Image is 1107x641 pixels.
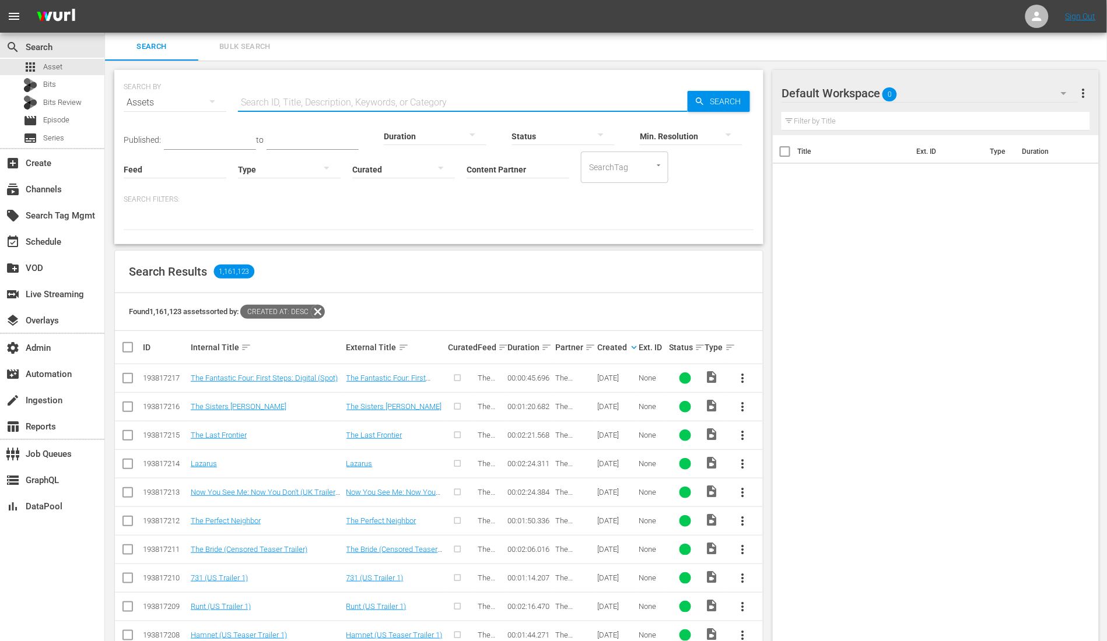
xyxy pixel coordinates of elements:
span: Live Streaming [6,287,20,301]
button: more_vert [729,393,757,421]
span: Video [705,484,719,498]
div: [DATE] [597,545,636,554]
span: sort [725,342,735,353]
a: The Bride (Censored Teaser Trailer) [191,545,307,554]
span: Search [112,40,191,54]
span: more_vert [736,600,750,614]
a: The Perfect Neighbor [346,516,416,525]
span: The Preview Channel [555,516,582,543]
div: 00:01:14.207 [507,573,552,582]
div: [DATE] [597,431,636,439]
span: 0 [882,82,897,107]
span: Job Queues [6,447,20,461]
p: Search Filters: [124,195,754,205]
span: The Preview Channel [555,602,582,628]
div: 00:00:45.696 [507,374,552,382]
span: Episode [43,114,69,126]
span: Bits [43,79,56,90]
span: The Preview Channel [555,459,582,485]
div: Ext. ID [639,343,665,352]
th: Title [797,135,909,168]
span: The Preview Channel MRSS Feed [478,459,504,503]
span: The Preview Channel [555,431,582,457]
span: Series [43,132,64,144]
div: 00:01:44.271 [507,631,552,639]
div: ID [143,343,187,352]
span: The Preview Channel MRSS Feed [478,431,504,474]
span: Asset [23,60,37,74]
div: Default Workspace [782,77,1078,110]
button: more_vert [1076,79,1090,107]
div: [DATE] [597,602,636,611]
div: [DATE] [597,402,636,411]
span: Search [6,40,20,54]
a: The Fantastic Four: First Steps: Digital (Spot) [346,374,431,391]
a: Now You See Me: Now You Don't (UK Trailer 2) [346,488,441,505]
span: The Preview Channel MRSS Feed [478,516,504,560]
span: sort [585,342,595,353]
span: sort [498,342,509,353]
div: 00:01:50.336 [507,516,552,525]
a: The Sisters [PERSON_NAME] [346,402,442,411]
span: Video [705,370,719,384]
a: Runt (US Trailer 1) [346,602,407,611]
span: The Preview Channel MRSS Feed [478,402,504,446]
span: more_vert [1076,86,1090,100]
span: The Preview Channel [555,374,582,400]
span: DataPool [6,499,20,513]
a: Sign Out [1066,12,1096,21]
span: Create [6,156,20,170]
button: more_vert [729,507,757,535]
span: Video [705,598,719,612]
div: 193817213 [143,488,187,496]
div: External Title [346,340,444,354]
a: Lazarus [346,459,373,468]
a: 731 (US Trailer 1) [191,573,248,582]
span: The Preview Channel [555,545,582,571]
div: 193817210 [143,573,187,582]
div: None [639,488,665,496]
span: Series [23,131,37,145]
span: The Preview Channel MRSS Feed [478,545,504,589]
div: 193817208 [143,631,187,639]
a: Hamnet (US Teaser Trailer 1) [346,631,443,639]
span: Video [705,456,719,470]
div: 00:02:24.384 [507,488,552,496]
span: The Preview Channel [555,573,582,600]
span: more_vert [736,514,750,528]
span: Asset [43,61,62,73]
a: The Last Frontier [346,431,402,439]
span: Video [705,513,719,527]
span: Ingestion [6,393,20,407]
a: The Fantastic Four: First Steps: Digital (Spot) [191,374,338,382]
div: Duration [507,340,552,354]
span: Bits Review [43,97,82,108]
span: Video [705,399,719,413]
span: Found 1,161,123 assets sorted by: [129,307,325,316]
div: 00:02:24.311 [507,459,552,468]
span: The Preview Channel [555,488,582,514]
span: Automation [6,367,20,381]
span: Schedule [6,235,20,249]
a: 731 (US Trailer 1) [346,573,404,582]
div: Created [597,340,636,354]
span: Episode [23,114,37,128]
div: 193817209 [143,602,187,611]
th: Duration [1015,135,1085,168]
a: Hamnet (US Teaser Trailer 1) [191,631,287,639]
a: The Perfect Neighbor [191,516,261,525]
div: None [639,545,665,554]
div: Bits Review [23,96,37,110]
div: Status [669,340,702,354]
span: more_vert [736,428,750,442]
span: The Preview Channel MRSS Feed [478,488,504,531]
button: more_vert [729,536,757,563]
div: 193817212 [143,516,187,525]
button: more_vert [729,478,757,506]
button: more_vert [729,450,757,478]
span: Published: [124,135,161,145]
div: None [639,573,665,582]
a: The Sisters [PERSON_NAME] [191,402,286,411]
div: None [639,374,665,382]
span: GraphQL [6,473,20,487]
